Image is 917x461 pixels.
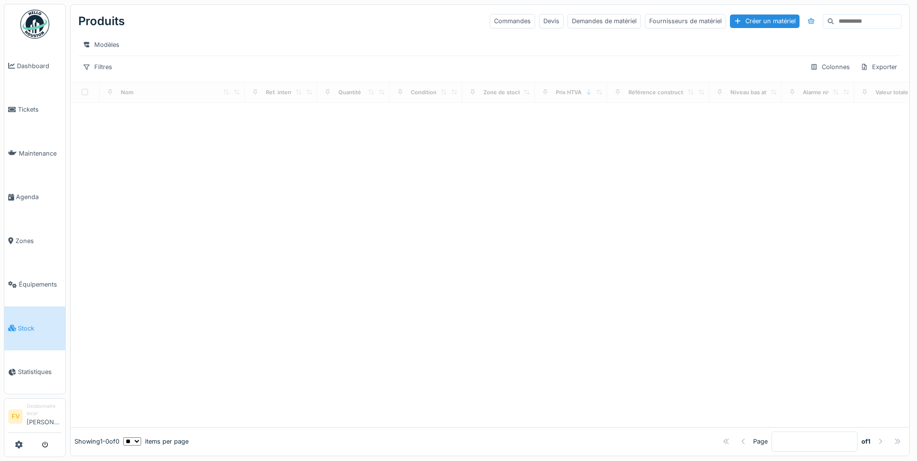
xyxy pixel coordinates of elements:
div: Fournisseurs de matériel [645,14,726,28]
strong: of 1 [861,437,871,446]
li: [PERSON_NAME] [27,403,61,431]
img: Badge_color-CXgf-gQk.svg [20,10,49,39]
span: Maintenance [19,149,61,158]
div: Page [753,437,768,446]
div: Référence constructeur [628,88,692,97]
span: Dashboard [17,61,61,71]
a: Dashboard [4,44,65,88]
div: Nom [121,88,133,97]
div: Produits [78,9,125,34]
div: Ref. interne [266,88,296,97]
div: Modèles [78,38,124,52]
span: Agenda [16,192,61,202]
a: FV Gestionnaire local[PERSON_NAME] [8,403,61,433]
a: Stock [4,306,65,350]
div: Exporter [856,60,902,74]
div: Colonnes [806,60,854,74]
div: Filtres [78,60,116,74]
li: FV [8,409,23,424]
div: Gestionnaire local [27,403,61,418]
a: Tickets [4,88,65,132]
a: Équipements [4,263,65,307]
span: Statistiques [18,367,61,376]
div: Prix HTVA [556,88,582,97]
div: Quantité [338,88,361,97]
div: Showing 1 - 0 of 0 [74,437,119,446]
div: items per page [123,437,189,446]
div: Conditionnement [411,88,457,97]
span: Zones [15,236,61,245]
span: Tickets [18,105,61,114]
div: Niveau bas atteint ? [730,88,783,97]
span: Équipements [19,280,61,289]
a: Statistiques [4,350,65,394]
span: Stock [18,324,61,333]
div: Zone de stockage [483,88,531,97]
div: Alarme niveau bas [803,88,851,97]
div: Créer un matériel [730,14,800,28]
div: Devis [539,14,564,28]
div: Demandes de matériel [568,14,641,28]
div: Valeur totale [875,88,908,97]
a: Zones [4,219,65,263]
a: Maintenance [4,131,65,175]
a: Agenda [4,175,65,219]
div: Commandes [490,14,535,28]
